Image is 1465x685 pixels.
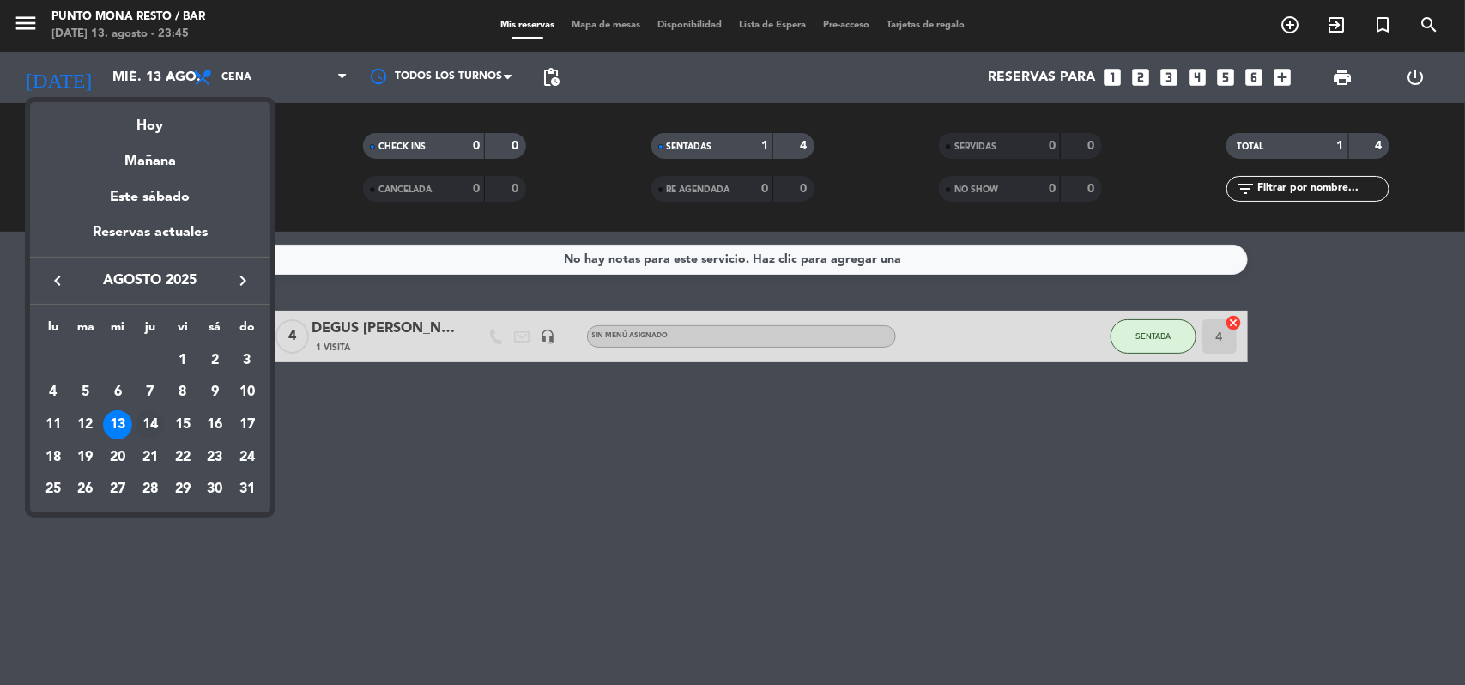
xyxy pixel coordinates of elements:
[71,410,100,439] div: 12
[136,378,165,407] div: 7
[37,409,70,441] td: 11 de agosto de 2025
[136,410,165,439] div: 14
[101,474,134,506] td: 27 de agosto de 2025
[233,475,262,504] div: 31
[199,376,232,409] td: 9 de agosto de 2025
[134,409,166,441] td: 14 de agosto de 2025
[30,173,270,221] div: Este sábado
[39,443,68,472] div: 18
[103,378,132,407] div: 6
[134,318,166,344] th: jueves
[233,378,262,407] div: 10
[168,410,197,439] div: 15
[168,346,197,375] div: 1
[37,318,70,344] th: lunes
[71,378,100,407] div: 5
[42,270,73,292] button: keyboard_arrow_left
[103,475,132,504] div: 27
[73,270,227,292] span: agosto 2025
[233,443,262,472] div: 24
[168,475,197,504] div: 29
[101,318,134,344] th: miércoles
[134,376,166,409] td: 7 de agosto de 2025
[37,376,70,409] td: 4 de agosto de 2025
[71,475,100,504] div: 26
[101,441,134,474] td: 20 de agosto de 2025
[233,346,262,375] div: 3
[168,443,197,472] div: 22
[101,409,134,441] td: 13 de agosto de 2025
[101,376,134,409] td: 6 de agosto de 2025
[71,443,100,472] div: 19
[39,378,68,407] div: 4
[70,474,102,506] td: 26 de agosto de 2025
[199,344,232,377] td: 2 de agosto de 2025
[30,137,270,173] div: Mañana
[200,378,229,407] div: 9
[166,318,199,344] th: viernes
[200,346,229,375] div: 2
[47,270,68,291] i: keyboard_arrow_left
[166,344,199,377] td: 1 de agosto de 2025
[103,443,132,472] div: 20
[70,441,102,474] td: 19 de agosto de 2025
[39,410,68,439] div: 11
[227,270,258,292] button: keyboard_arrow_right
[231,441,263,474] td: 24 de agosto de 2025
[166,441,199,474] td: 22 de agosto de 2025
[103,410,132,439] div: 13
[199,409,232,441] td: 16 de agosto de 2025
[37,344,166,377] td: AGO.
[37,441,70,474] td: 18 de agosto de 2025
[168,378,197,407] div: 8
[134,441,166,474] td: 21 de agosto de 2025
[30,102,270,137] div: Hoy
[70,318,102,344] th: martes
[70,409,102,441] td: 12 de agosto de 2025
[231,409,263,441] td: 17 de agosto de 2025
[166,474,199,506] td: 29 de agosto de 2025
[166,409,199,441] td: 15 de agosto de 2025
[199,441,232,474] td: 23 de agosto de 2025
[37,474,70,506] td: 25 de agosto de 2025
[199,474,232,506] td: 30 de agosto de 2025
[136,475,165,504] div: 28
[231,318,263,344] th: domingo
[231,376,263,409] td: 10 de agosto de 2025
[200,410,229,439] div: 16
[233,270,253,291] i: keyboard_arrow_right
[199,318,232,344] th: sábado
[231,344,263,377] td: 3 de agosto de 2025
[136,443,165,472] div: 21
[39,475,68,504] div: 25
[200,475,229,504] div: 30
[70,376,102,409] td: 5 de agosto de 2025
[200,443,229,472] div: 23
[233,410,262,439] div: 17
[30,221,270,257] div: Reservas actuales
[231,474,263,506] td: 31 de agosto de 2025
[134,474,166,506] td: 28 de agosto de 2025
[166,376,199,409] td: 8 de agosto de 2025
